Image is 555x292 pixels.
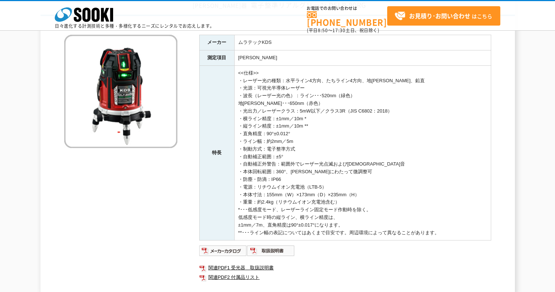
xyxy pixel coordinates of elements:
span: 8:50 [318,27,328,34]
th: 測定項目 [199,50,234,65]
img: 電子整準リアルグリーン DSLP-90RG [64,35,177,148]
p: 日々進化する計測技術と多種・多様化するニーズにレンタルでお応えします。 [55,24,215,28]
img: メーカーカタログ [199,245,247,257]
th: メーカー [199,35,234,50]
a: 関連PDF1 受光器＿取扱説明書 [199,263,491,273]
a: メーカーカタログ [199,250,247,255]
img: 取扱説明書 [247,245,295,257]
strong: お見積り･お問い合わせ [409,11,470,20]
td: [PERSON_NAME] [234,50,491,65]
a: 取扱説明書 [247,250,295,255]
th: 特長 [199,65,234,240]
a: 関連PDF2 付属品リスト [199,273,491,282]
a: [PHONE_NUMBER] [307,11,387,26]
td: <<仕様>> ・レーザー光の種類：水平ライン4方向、たちライン4方向、地[PERSON_NAME]、鉛直 ・光源：可視光半導体レーザー ・波長（レーザー光の色）：ライン･･･520nm（緑色） ... [234,65,491,240]
span: (平日 ～ 土日、祝日除く) [307,27,379,34]
a: お見積り･お問い合わせはこちら [387,6,500,26]
span: お電話でのお問い合わせは [307,6,387,11]
span: 17:30 [332,27,346,34]
span: はこちら [394,11,492,22]
td: ムラテックKDS [234,35,491,50]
